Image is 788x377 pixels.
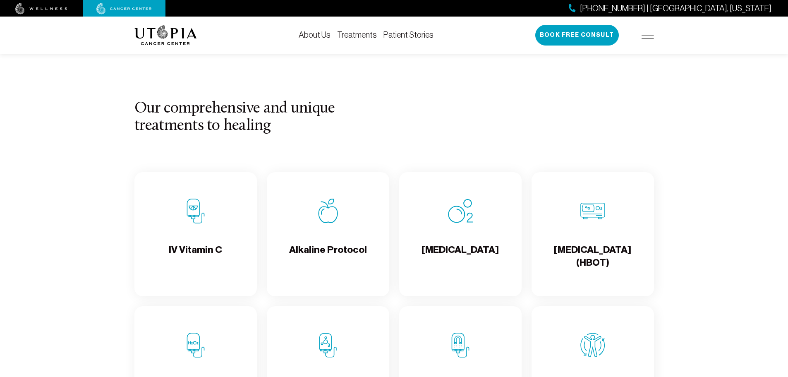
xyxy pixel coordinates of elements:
img: icon-hamburger [642,32,654,38]
h4: IV Vitamin C [169,243,222,270]
h3: Our comprehensive and unique treatments to healing [134,100,352,135]
h4: [MEDICAL_DATA] (HBOT) [538,243,647,270]
a: Oxygen Therapy[MEDICAL_DATA] [399,172,522,296]
a: [PHONE_NUMBER] | [GEOGRAPHIC_DATA], [US_STATE] [569,2,771,14]
button: Book Free Consult [535,25,619,46]
a: About Us [299,30,331,39]
img: Alkaline Protocol [316,199,340,223]
a: Hyperbaric Oxygen Therapy (HBOT)[MEDICAL_DATA] (HBOT) [532,172,654,296]
img: wellness [15,3,67,14]
img: logo [134,25,197,45]
h4: Alkaline Protocol [289,243,367,270]
img: Hyperbaric Oxygen Therapy (HBOT) [580,199,605,223]
img: Chelation Therapy [448,333,473,358]
h4: [MEDICAL_DATA] [422,243,499,270]
img: Hydrogren Peroxide IV Therapy [183,333,208,358]
a: Treatments [337,30,377,39]
img: Oxygen Therapy [448,199,473,223]
span: [PHONE_NUMBER] | [GEOGRAPHIC_DATA], [US_STATE] [580,2,771,14]
a: Alkaline ProtocolAlkaline Protocol [267,172,389,296]
a: IV Vitamin CIV Vitamin C [134,172,257,296]
img: cancer center [96,3,152,14]
a: Patient Stories [383,30,434,39]
img: IV Vitamin C [183,199,208,223]
img: Whole Body Detoxification [580,333,605,358]
img: Intravenous Ozone Therapy [316,333,340,358]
